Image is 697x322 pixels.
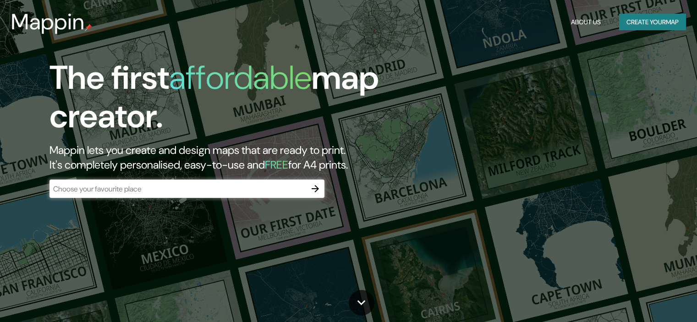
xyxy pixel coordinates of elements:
button: Create yourmap [619,14,686,31]
input: Choose your favourite place [49,184,306,194]
img: mappin-pin [85,24,92,31]
h1: affordable [169,56,312,99]
h3: Mappin [11,9,85,35]
h5: FREE [265,158,288,172]
h2: Mappin lets you create and design maps that are ready to print. It's completely personalised, eas... [49,143,398,172]
button: About Us [567,14,604,31]
h1: The first map creator. [49,59,398,143]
